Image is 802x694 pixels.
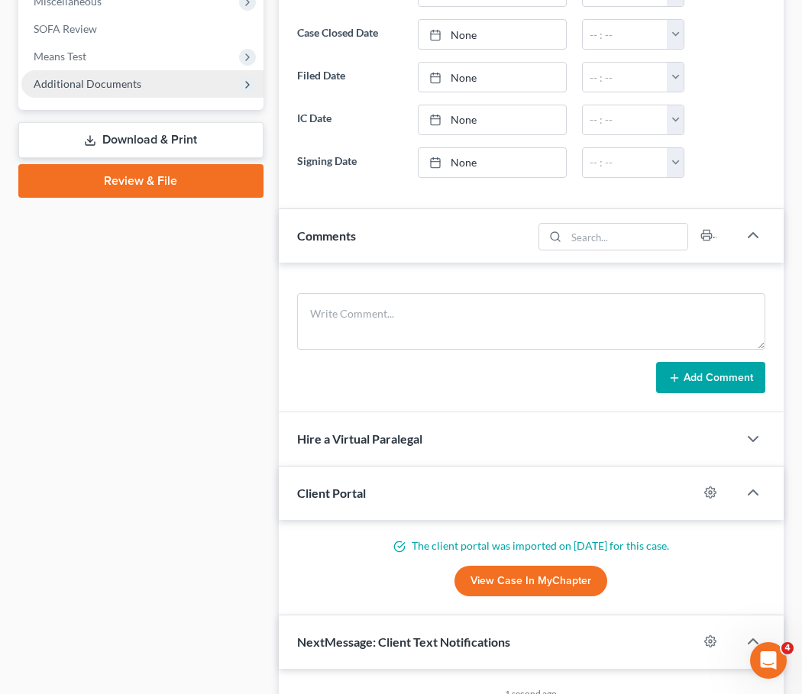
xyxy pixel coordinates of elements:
[289,62,410,92] label: Filed Date
[583,20,667,49] input: -- : --
[297,431,422,446] span: Hire a Virtual Paralegal
[21,15,264,43] a: SOFA Review
[297,634,510,649] span: NextMessage: Client Text Notifications
[289,105,410,135] label: IC Date
[419,63,567,92] a: None
[583,148,667,177] input: -- : --
[34,22,97,35] span: SOFA Review
[566,224,687,250] input: Search...
[419,20,567,49] a: None
[750,642,787,679] iframe: Intercom live chat
[297,486,366,500] span: Client Portal
[781,642,794,654] span: 4
[583,63,667,92] input: -- : --
[289,147,410,178] label: Signing Date
[289,19,410,50] label: Case Closed Date
[297,228,356,243] span: Comments
[18,164,264,198] a: Review & File
[297,538,765,554] p: The client portal was imported on [DATE] for this case.
[34,50,86,63] span: Means Test
[583,105,667,134] input: -- : --
[656,362,765,394] button: Add Comment
[18,122,264,158] a: Download & Print
[419,105,567,134] a: None
[34,77,141,90] span: Additional Documents
[454,566,607,596] a: View Case in MyChapter
[419,148,567,177] a: None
